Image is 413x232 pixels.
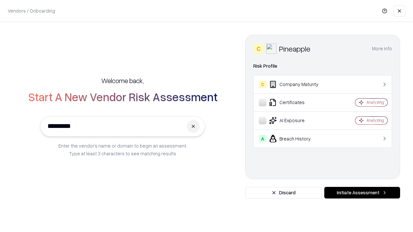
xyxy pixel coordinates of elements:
[324,187,400,198] button: Initiate Assessment
[259,81,267,88] div: C
[253,43,264,54] div: C
[259,135,336,142] div: Breach History
[259,135,267,142] div: A
[245,187,322,198] button: Discard
[259,81,336,88] div: Company Maturity
[372,43,392,54] button: More info
[253,62,392,70] div: Risk Profile
[28,90,217,103] h2: Start A New Vendor Risk Assessment
[266,43,277,54] img: Pineapple
[58,142,187,157] p: Enter the vendor’s name or domain to begin an assessment. Type at least 3 characters to see match...
[367,100,384,105] div: Analyzing
[259,117,336,124] div: AI Exposure
[101,76,144,85] h5: Welcome back,
[279,43,310,54] div: Pineapple
[367,118,384,123] div: Analyzing
[259,99,336,106] div: Certificates
[8,7,55,14] p: Vendors / Onboarding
